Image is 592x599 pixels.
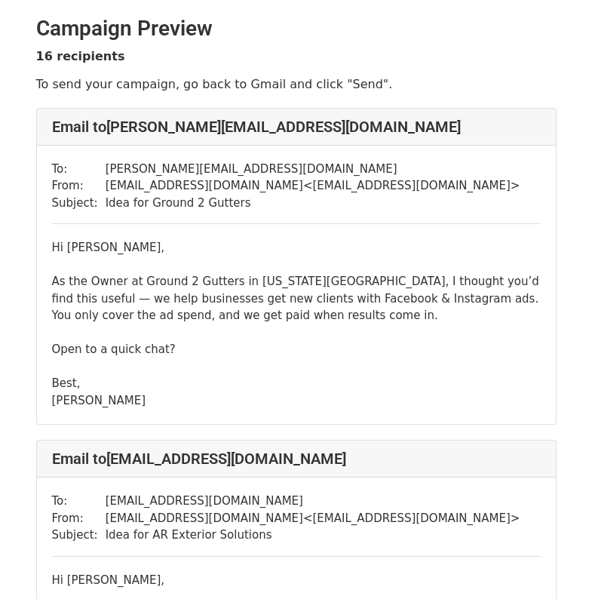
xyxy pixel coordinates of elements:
[36,76,557,92] p: To send your campaign, go back to Gmail and click "Send".
[36,49,125,63] strong: 16 recipients
[52,161,106,178] td: To:
[52,118,541,136] h4: Email to [PERSON_NAME][EMAIL_ADDRESS][DOMAIN_NAME]
[106,510,520,527] td: [EMAIL_ADDRESS][DOMAIN_NAME] < [EMAIL_ADDRESS][DOMAIN_NAME] >
[52,510,106,527] td: From:
[106,177,520,195] td: [EMAIL_ADDRESS][DOMAIN_NAME] < [EMAIL_ADDRESS][DOMAIN_NAME] >
[106,527,520,544] td: Idea for AR Exterior Solutions
[52,195,106,212] td: Subject:
[52,450,541,468] h4: Email to [EMAIL_ADDRESS][DOMAIN_NAME]
[106,195,520,212] td: Idea for Ground 2 Gutters
[106,161,520,178] td: [PERSON_NAME][EMAIL_ADDRESS][DOMAIN_NAME]
[52,493,106,510] td: To:
[52,527,106,544] td: Subject:
[106,493,520,510] td: [EMAIL_ADDRESS][DOMAIN_NAME]
[52,177,106,195] td: From:
[52,239,541,409] div: Hi [PERSON_NAME], As the Owner at Ground 2 Gutters in [US_STATE][GEOGRAPHIC_DATA], I thought you’...
[36,16,557,41] h2: Campaign Preview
